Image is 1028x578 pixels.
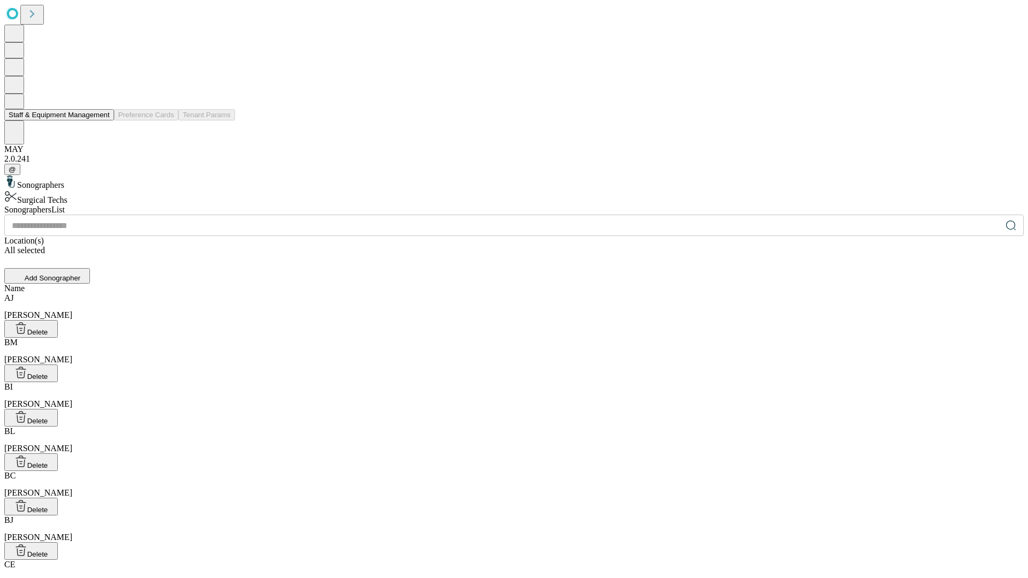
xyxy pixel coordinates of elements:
[4,144,1024,154] div: MAY
[4,293,1024,320] div: [PERSON_NAME]
[4,515,1024,542] div: [PERSON_NAME]
[4,175,1024,190] div: Sonographers
[27,417,48,425] span: Delete
[25,274,80,282] span: Add Sonographer
[4,164,20,175] button: @
[4,268,90,284] button: Add Sonographer
[4,382,1024,409] div: [PERSON_NAME]
[4,109,114,120] button: Staff & Equipment Management
[27,550,48,558] span: Delete
[4,364,58,382] button: Delete
[27,461,48,469] span: Delete
[4,427,15,436] span: BL
[4,382,13,391] span: BI
[27,506,48,514] span: Delete
[4,498,58,515] button: Delete
[4,409,58,427] button: Delete
[4,236,44,245] span: Location(s)
[9,165,16,173] span: @
[4,515,13,524] span: BJ
[4,427,1024,453] div: [PERSON_NAME]
[4,293,14,302] span: AJ
[4,560,15,569] span: CE
[4,205,1024,215] div: Sonographers List
[178,109,235,120] button: Tenant Params
[4,471,1024,498] div: [PERSON_NAME]
[4,284,1024,293] div: Name
[4,246,1024,255] div: All selected
[4,154,1024,164] div: 2.0.241
[4,190,1024,205] div: Surgical Techs
[4,542,58,560] button: Delete
[4,338,18,347] span: BM
[114,109,178,120] button: Preference Cards
[4,338,1024,364] div: [PERSON_NAME]
[4,471,16,480] span: BC
[27,328,48,336] span: Delete
[4,453,58,471] button: Delete
[27,372,48,381] span: Delete
[4,320,58,338] button: Delete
